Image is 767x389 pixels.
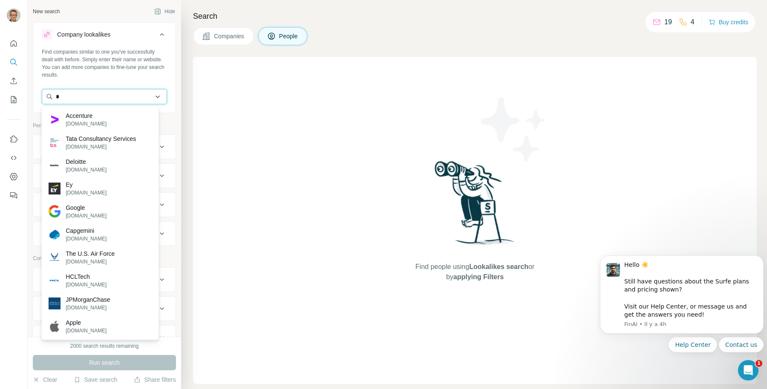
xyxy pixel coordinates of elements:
[33,194,176,215] button: Department
[74,375,117,384] button: Save search
[66,180,107,189] p: Ey
[7,73,20,89] button: Enrich CSV
[475,91,552,168] img: Surfe Illustration - Stars
[7,132,20,147] button: Use Surfe on LinkedIn
[7,9,20,22] img: Avatar
[49,229,61,240] img: Capgemini
[7,92,20,107] button: My lists
[66,203,107,212] p: Google
[664,17,672,27] p: 19
[148,5,181,18] button: Hide
[49,114,61,126] img: Accenture
[49,320,61,332] img: Apple
[49,205,61,217] img: Google
[193,10,757,22] h4: Search
[7,188,20,203] button: Feedback
[49,275,61,286] img: HCLTech
[66,272,107,281] p: HCLTech
[49,252,61,263] img: The U.S. Air Force
[7,150,20,166] button: Use Surfe API
[407,262,543,282] span: Find people using or by
[49,137,61,149] img: Tata Consultancy Services
[70,342,139,350] div: 2000 search results remaining
[33,223,176,244] button: Personal location
[66,157,107,166] p: Deloitte
[597,248,767,358] iframe: Intercom notifications message
[7,54,20,70] button: Search
[738,360,758,380] iframe: Intercom live chat
[57,30,110,39] div: Company lookalikes
[66,212,107,220] p: [DOMAIN_NAME]
[66,295,110,304] p: JPMorganChase
[66,249,115,258] p: The U.S. Air Force
[66,304,110,312] p: [DOMAIN_NAME]
[33,375,57,384] button: Clear
[7,36,20,51] button: Quick start
[66,235,107,243] p: [DOMAIN_NAME]
[66,318,107,327] p: Apple
[33,298,176,319] button: Industry
[134,375,176,384] button: Share filters
[33,255,176,262] p: Company information
[66,258,115,266] p: [DOMAIN_NAME]
[469,263,528,270] span: Lookalikes search
[49,183,61,194] img: Ey
[33,24,176,48] button: Company lookalikes
[42,48,167,79] div: Find companies similar to one you've successfully dealt with before. Simply enter their name or w...
[66,327,107,335] p: [DOMAIN_NAME]
[33,8,60,15] div: New search
[66,112,107,120] p: Accenture
[66,189,107,197] p: [DOMAIN_NAME]
[214,32,245,40] span: Companies
[66,281,107,289] p: [DOMAIN_NAME]
[33,166,176,186] button: Seniority
[33,122,176,129] p: Personal information
[33,269,176,290] button: Company
[66,143,136,151] p: [DOMAIN_NAME]
[49,297,61,309] img: JPMorganChase
[279,32,299,40] span: People
[66,134,136,143] p: Tata Consultancy Services
[755,360,762,367] span: 1
[66,166,107,174] p: [DOMAIN_NAME]
[7,169,20,184] button: Dashboard
[33,327,176,348] button: HQ location
[709,16,748,28] button: Buy credits
[33,137,176,157] button: Job title
[453,273,504,280] span: applying Filters
[431,159,519,254] img: Surfe Illustration - Woman searching with binoculars
[66,120,107,128] p: [DOMAIN_NAME]
[691,17,695,27] p: 4
[66,226,107,235] p: Capgemini
[49,163,61,168] img: Deloitte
